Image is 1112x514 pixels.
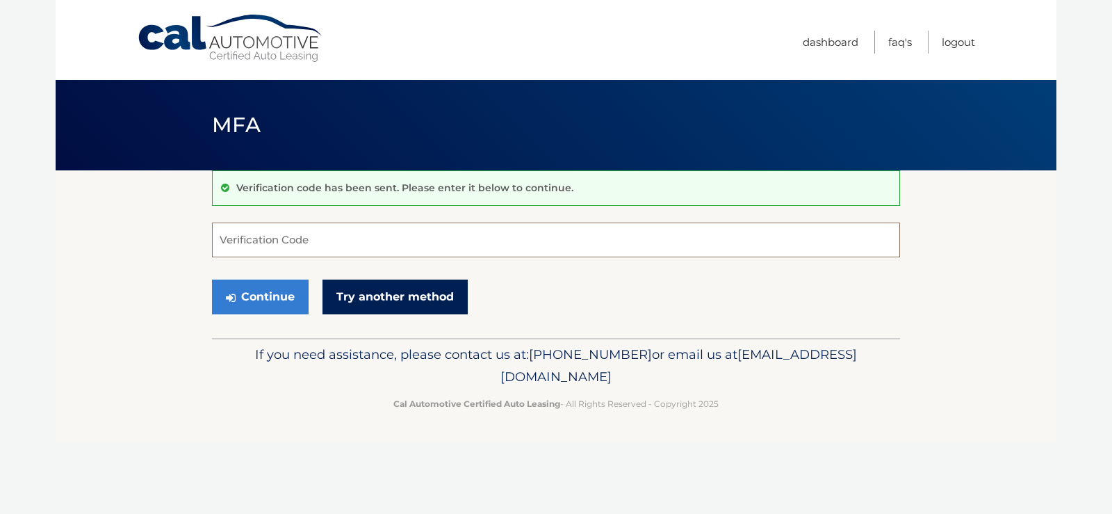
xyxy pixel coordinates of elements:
a: Dashboard [803,31,858,54]
a: Cal Automotive [137,14,325,63]
p: - All Rights Reserved - Copyright 2025 [221,396,891,411]
p: If you need assistance, please contact us at: or email us at [221,344,891,388]
strong: Cal Automotive Certified Auto Leasing [393,399,560,409]
button: Continue [212,280,309,314]
span: [PHONE_NUMBER] [529,346,652,362]
input: Verification Code [212,223,900,257]
a: FAQ's [888,31,912,54]
a: Logout [942,31,975,54]
span: MFA [212,112,261,138]
a: Try another method [322,280,468,314]
p: Verification code has been sent. Please enter it below to continue. [236,182,573,194]
span: [EMAIL_ADDRESS][DOMAIN_NAME] [500,346,857,385]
